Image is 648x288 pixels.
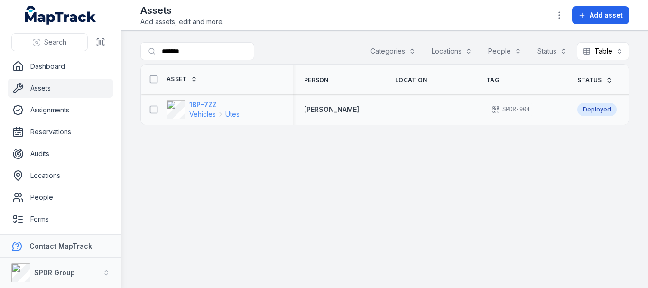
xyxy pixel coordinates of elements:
a: Forms [8,210,113,229]
a: 1BP-7ZZVehiclesUtes [167,100,240,119]
span: Add asset [590,10,623,20]
a: Locations [8,166,113,185]
span: Search [44,37,66,47]
a: People [8,188,113,207]
a: Reports [8,232,113,251]
div: SPDR-904 [486,103,536,116]
button: Search [11,33,88,51]
button: Add asset [572,6,629,24]
h2: Assets [140,4,224,17]
a: Dashboard [8,57,113,76]
a: Reservations [8,122,113,141]
span: Vehicles [189,110,216,119]
button: Status [531,42,573,60]
span: Asset [167,75,187,83]
a: Audits [8,144,113,163]
strong: SPDR Group [34,269,75,277]
span: Location [395,76,427,84]
a: [PERSON_NAME] [304,105,359,114]
span: Add assets, edit and more. [140,17,224,27]
a: Assignments [8,101,113,120]
span: Person [304,76,329,84]
button: Categories [364,42,422,60]
strong: Contact MapTrack [29,242,92,250]
span: Utes [225,110,240,119]
a: Asset [167,75,197,83]
a: Status [577,76,612,84]
div: Deployed [577,103,617,116]
button: Locations [426,42,478,60]
a: Assets [8,79,113,98]
button: People [482,42,528,60]
span: Status [577,76,602,84]
strong: 1BP-7ZZ [189,100,240,110]
button: Table [577,42,629,60]
span: Tag [486,76,499,84]
a: MapTrack [25,6,96,25]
